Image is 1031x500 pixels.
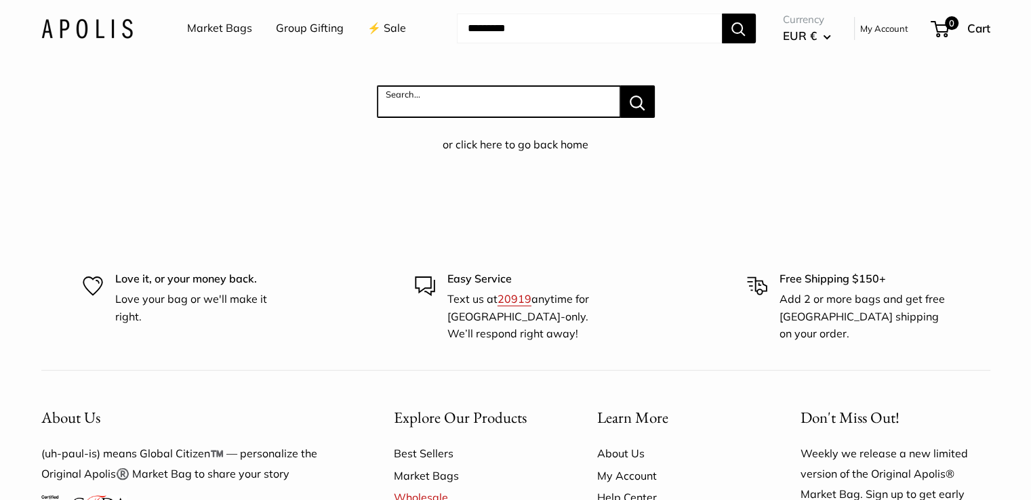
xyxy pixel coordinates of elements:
p: Love it, or your money back. [115,270,285,288]
p: Don't Miss Out! [801,404,990,431]
a: Best Sellers [394,442,550,464]
p: Love your bag or we'll make it right. [115,291,285,325]
p: Add 2 or more bags and get free [GEOGRAPHIC_DATA] shipping on your order. [780,291,949,343]
p: Easy Service [447,270,617,288]
span: EUR € [783,28,817,43]
span: Currency [783,10,831,29]
p: (uh-paul-is) means Global Citizen™️ — personalize the Original Apolis®️ Market Bag to share your ... [41,444,346,484]
a: About Us [597,442,753,464]
span: Explore Our Products [394,407,527,428]
a: or click here to go back home [443,138,588,151]
a: Group Gifting [276,18,344,39]
span: Cart [967,21,990,35]
a: Market Bags [394,465,550,486]
a: Market Bags [187,18,252,39]
span: Learn More [597,407,668,428]
a: My Account [860,20,908,37]
input: Search... [457,14,722,43]
button: Search... [620,85,655,118]
button: EUR € [783,25,831,47]
img: Apolis [41,18,133,38]
p: Text us at anytime for [GEOGRAPHIC_DATA]-only. We’ll respond right away! [447,291,617,343]
button: Search [722,14,756,43]
button: Explore Our Products [394,404,550,431]
a: My Account [597,465,753,486]
span: About Us [41,407,100,428]
a: 20919 [498,292,531,306]
span: 0 [944,16,958,30]
button: Learn More [597,404,753,431]
p: Free Shipping $150+ [780,270,949,288]
a: 0 Cart [932,18,990,39]
a: ⚡️ Sale [367,18,406,39]
button: About Us [41,404,346,431]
